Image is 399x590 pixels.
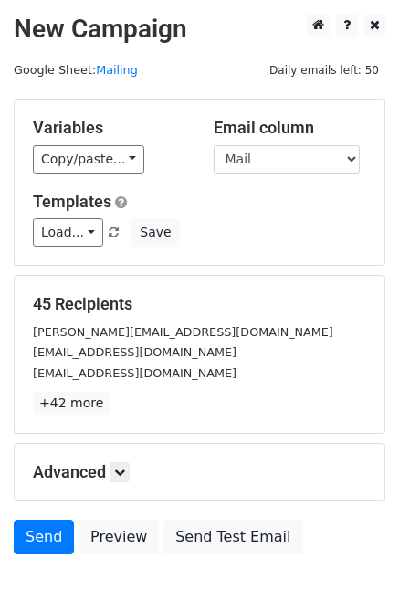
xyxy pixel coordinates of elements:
button: Save [131,218,179,247]
iframe: Chat Widget [308,502,399,590]
span: Daily emails left: 50 [263,60,385,80]
h5: Email column [214,118,367,138]
small: Google Sheet: [14,63,138,77]
a: Send Test Email [163,520,302,554]
a: Mailing [96,63,138,77]
small: [EMAIL_ADDRESS][DOMAIN_NAME] [33,345,236,359]
h5: Advanced [33,462,366,482]
a: +42 more [33,392,110,415]
h2: New Campaign [14,14,385,45]
h5: 45 Recipients [33,294,366,314]
a: Load... [33,218,103,247]
a: Preview [79,520,159,554]
a: Templates [33,192,111,211]
a: Daily emails left: 50 [263,63,385,77]
h5: Variables [33,118,186,138]
a: Copy/paste... [33,145,144,174]
small: [PERSON_NAME][EMAIL_ADDRESS][DOMAIN_NAME] [33,325,333,339]
small: [EMAIL_ADDRESS][DOMAIN_NAME] [33,366,236,380]
a: Send [14,520,74,554]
